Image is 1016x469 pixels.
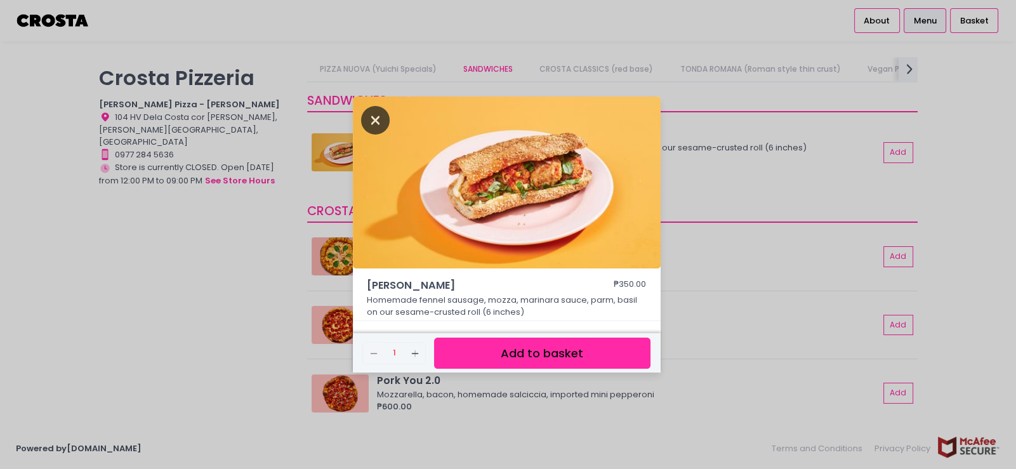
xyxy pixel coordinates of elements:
p: Homemade fennel sausage, mozza, marinara sauce, parm, basil on our sesame-crusted roll (6 inches) [367,294,646,319]
img: HOAGIE ROLL [353,96,661,269]
span: [PERSON_NAME] [367,278,576,293]
button: Add to basket [434,338,650,369]
div: ₱350.00 [614,278,646,293]
button: Close [361,113,390,126]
